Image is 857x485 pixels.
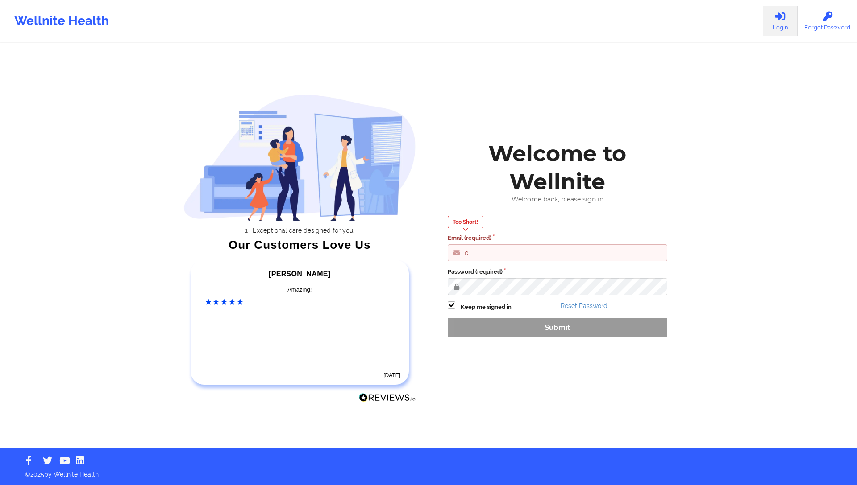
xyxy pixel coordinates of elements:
[183,240,416,249] div: Our Customers Love Us
[448,216,483,228] div: Too Short!
[448,244,667,261] input: Email address
[383,372,400,378] time: [DATE]
[191,227,416,234] li: Exceptional care designed for you.
[461,303,512,312] label: Keep me signed in
[269,270,330,278] span: [PERSON_NAME]
[798,6,857,36] a: Forgot Password
[183,94,416,220] img: wellnite-auth-hero_200.c722682e.png
[763,6,798,36] a: Login
[448,267,667,276] label: Password (required)
[441,140,674,196] div: Welcome to Wellnite
[448,234,667,242] label: Email (required)
[561,302,607,309] a: Reset Password
[359,393,416,403] img: Reviews.io Logo
[441,196,674,203] div: Welcome back, please sign in
[205,285,395,294] div: Amazing!
[19,464,838,479] p: © 2025 by Wellnite Health
[359,393,416,405] a: Reviews.io Logo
